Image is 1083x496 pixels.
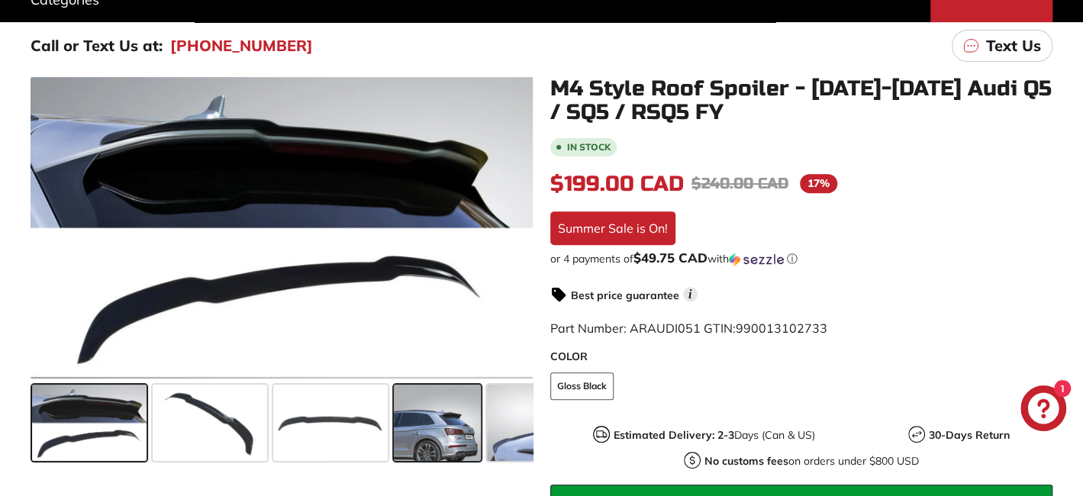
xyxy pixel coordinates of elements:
[567,143,611,152] b: In stock
[633,250,707,266] span: $49.75 CAD
[683,287,698,301] span: i
[704,454,788,468] strong: No customs fees
[170,34,313,57] a: [PHONE_NUMBER]
[550,77,1053,124] h1: M4 Style Roof Spoiler - [DATE]-[DATE] Audi Q5 / SQ5 / RSQ5 FY
[952,30,1052,62] a: Text Us
[614,427,815,443] p: Days (Can & US)
[550,349,1053,365] label: COLOR
[550,251,1053,266] div: or 4 payments of with
[571,288,679,302] strong: Best price guarantee
[986,34,1041,57] p: Text Us
[800,174,837,193] span: 17%
[729,253,784,266] img: Sezzle
[31,34,163,57] p: Call or Text Us at:
[704,453,919,469] p: on orders under $800 USD
[550,171,684,197] span: $199.00 CAD
[929,428,1010,442] strong: 30-Days Return
[691,174,788,193] span: $240.00 CAD
[550,320,827,336] span: Part Number: ARAUDI051 GTIN:
[736,320,827,336] span: 990013102733
[1016,385,1071,435] inbox-online-store-chat: Shopify online store chat
[550,251,1053,266] div: or 4 payments of$49.75 CADwithSezzle Click to learn more about Sezzle
[550,211,675,245] div: Summer Sale is On!
[614,428,734,442] strong: Estimated Delivery: 2-3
